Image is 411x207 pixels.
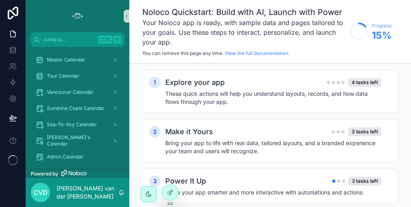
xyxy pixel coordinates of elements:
span: Sea-To-Sky Calendar [47,121,97,128]
div: 3 tasks left [348,127,381,136]
div: 2 tasks left [348,177,381,186]
h2: Explore your app [165,77,225,88]
img: App logo [71,10,84,23]
h4: Bring your app to life with real data, tailored layouts, and a branded experience your team and u... [165,139,381,155]
h4: These quick actions will help you understand layouts, records, and how data flows through your app. [165,90,381,106]
span: Cvd [34,188,48,197]
div: 4 tasks left [348,78,381,87]
div: 3 [149,175,160,187]
div: scrollable content [26,47,129,169]
h2: Power It Up [165,175,206,187]
div: 1 [149,77,160,88]
span: Powered by [31,171,58,177]
a: View the full documentation. [225,50,289,56]
span: Sunshine Coast Calendar [47,105,105,112]
h3: Your Noloco app is ready, with sample data and pages tailored to your goals. Use these steps to i... [142,18,346,47]
span: Admin Calendar [47,154,84,160]
span: Progress [372,23,392,29]
a: [PERSON_NAME]'s Calendar [31,133,124,148]
a: Tour Calendar [31,69,124,83]
span: Jump to... [43,36,95,43]
span: [PERSON_NAME]'s Calendar [47,134,106,147]
div: 2 [149,126,160,137]
a: Admin Calendar [31,150,124,164]
a: Master Calendar [31,53,124,67]
p: [PERSON_NAME] van der [PERSON_NAME] [57,184,118,201]
span: Master Calendar [47,57,85,63]
span: 15 % [372,29,392,42]
a: Sea-To-Sky Calendar [31,117,124,132]
span: Ctrl [98,36,112,44]
span: You can remove this page any time. [142,50,223,56]
span: Vancouver Calendar [47,89,94,95]
h1: Noloco Quickstart: Build with AI, Launch with Power [142,6,346,18]
button: Jump to...CtrlK [31,32,124,47]
span: K [114,36,120,43]
a: Vancouver Calendar [31,85,124,99]
a: Sunshine Coast Calendar [31,101,124,116]
h2: Make it Yours [165,126,213,137]
a: Powered by [26,169,129,178]
span: Tour Calendar [47,73,80,79]
h4: Make your app smarter and more interactive with automations and actions. [165,188,381,196]
div: scrollable content [129,63,411,207]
